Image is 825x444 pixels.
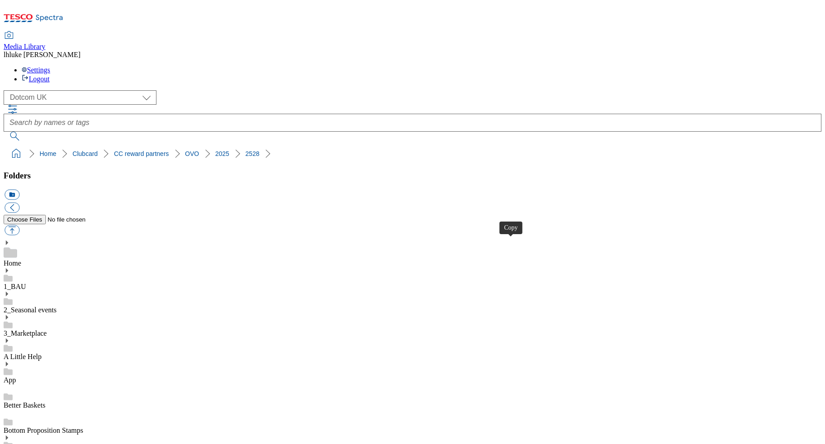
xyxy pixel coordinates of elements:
[4,426,83,434] a: Bottom Proposition Stamps
[9,51,80,58] span: luke [PERSON_NAME]
[185,150,199,157] a: OVO
[4,306,57,314] a: 2_Seasonal events
[215,150,229,157] a: 2025
[4,376,16,384] a: App
[4,114,821,132] input: Search by names or tags
[4,353,41,360] a: A Little Help
[4,283,26,290] a: 1_BAU
[9,147,23,161] a: home
[4,171,821,181] h3: Folders
[114,150,169,157] a: CC reward partners
[245,150,259,157] a: 2528
[4,51,9,58] span: lh
[40,150,56,157] a: Home
[4,32,45,51] a: Media Library
[72,150,98,157] a: Clubcard
[4,259,21,267] a: Home
[4,43,45,50] span: Media Library
[22,75,49,83] a: Logout
[22,66,50,74] a: Settings
[4,145,821,162] nav: breadcrumb
[4,329,47,337] a: 3_Marketplace
[4,401,45,409] a: Better Baskets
